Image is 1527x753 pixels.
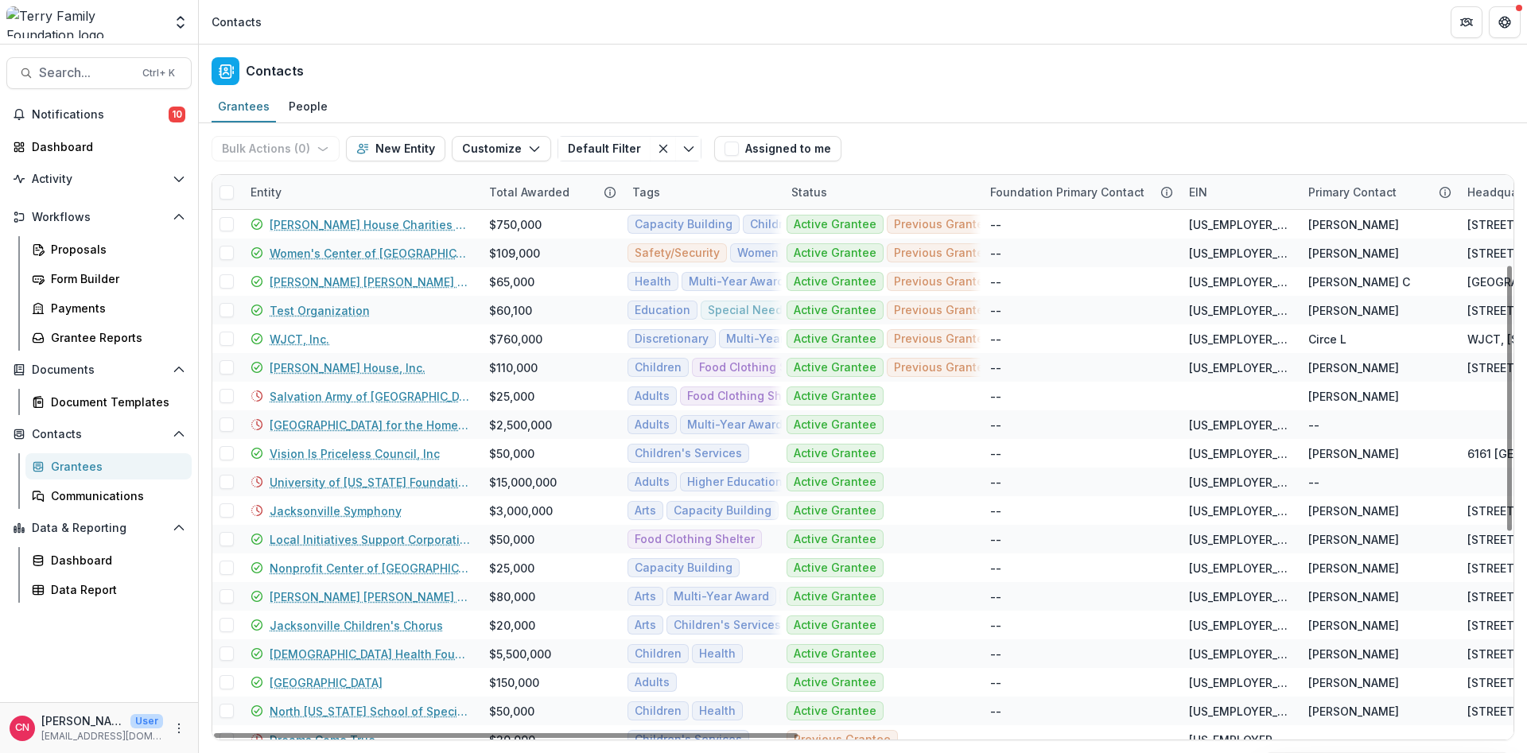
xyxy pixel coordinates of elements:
[1308,302,1399,319] div: [PERSON_NAME]
[635,561,732,575] span: Capacity Building
[794,590,876,604] span: Active Grantee
[699,361,819,375] span: Food Clothing Shelter
[1189,646,1289,662] div: [US_EMPLOYER_IDENTIFICATION_NUMBER]
[270,359,425,376] a: [PERSON_NAME] House, Inc.
[794,447,876,460] span: Active Grantee
[1308,503,1399,519] div: [PERSON_NAME]
[674,504,771,518] span: Capacity Building
[623,184,670,200] div: Tags
[6,204,192,230] button: Open Workflows
[990,474,1001,491] div: --
[6,166,192,192] button: Open Activity
[687,418,783,432] span: Multi-Year Award
[489,560,534,576] div: $25,000
[794,504,876,518] span: Active Grantee
[1189,674,1289,691] div: [US_EMPLOYER_IDENTIFICATION_NUMBER]
[1299,184,1406,200] div: Primary Contact
[282,91,334,122] a: People
[270,302,370,319] a: Test Organization
[241,175,480,209] div: Entity
[32,138,179,155] div: Dashboard
[32,428,166,441] span: Contacts
[794,275,876,289] span: Active Grantee
[130,714,163,728] p: User
[676,136,701,161] button: Toggle menu
[990,588,1001,605] div: --
[794,676,876,689] span: Active Grantee
[6,421,192,447] button: Open Contacts
[51,270,179,287] div: Form Builder
[635,676,670,689] span: Adults
[794,390,876,403] span: Active Grantee
[25,483,192,509] a: Communications
[1189,531,1289,548] div: [US_EMPLOYER_IDENTIFICATION_NUMBER]
[1308,617,1399,634] div: [PERSON_NAME]
[990,274,1001,290] div: --
[489,216,542,233] div: $750,000
[480,175,623,209] div: Total Awarded
[1308,703,1399,720] div: [PERSON_NAME]
[51,329,179,346] div: Grantee Reports
[990,646,1001,662] div: --
[1308,216,1399,233] div: [PERSON_NAME]
[1308,445,1399,462] div: [PERSON_NAME]
[489,646,551,662] div: $5,500,000
[1308,331,1346,347] div: Circe L
[1189,359,1289,376] div: [US_EMPLOYER_IDENTIFICATION_NUMBER]
[41,729,163,743] p: [EMAIL_ADDRESS][DOMAIN_NAME]
[270,703,470,720] a: North [US_STATE] School of Special Education
[32,363,166,377] span: Documents
[1189,617,1289,634] div: [US_EMPLOYER_IDENTIFICATION_NUMBER]
[794,418,876,432] span: Active Grantee
[169,6,192,38] button: Open entity switcher
[782,175,981,209] div: Status
[489,274,534,290] div: $65,000
[6,57,192,89] button: Search...
[990,302,1001,319] div: --
[25,576,192,603] a: Data Report
[651,136,676,161] button: Clear filter
[687,475,783,489] span: Higher Education
[1189,417,1289,433] div: [US_EMPLOYER_IDENTIFICATION_NUMBER]
[635,304,690,317] span: Education
[270,417,470,433] a: [GEOGRAPHIC_DATA] for the Homeless
[15,723,29,733] div: Carol Nieves
[489,331,542,347] div: $760,000
[623,175,782,209] div: Tags
[489,445,534,462] div: $50,000
[1299,175,1458,209] div: Primary Contact
[489,703,534,720] div: $50,000
[1179,184,1217,200] div: EIN
[699,647,736,661] span: Health
[270,646,470,662] a: [DEMOGRAPHIC_DATA] Health Foundation
[51,487,179,504] div: Communications
[1308,560,1399,576] div: [PERSON_NAME]
[635,390,670,403] span: Adults
[635,361,682,375] span: Children
[990,503,1001,519] div: --
[794,475,876,489] span: Active Grantee
[794,361,876,375] span: Active Grantee
[990,560,1001,576] div: --
[51,394,179,410] div: Document Templates
[726,332,822,346] span: Multi-Year Award
[6,6,163,38] img: Terry Family Foundation logo
[25,453,192,479] a: Grantees
[6,134,192,160] a: Dashboard
[270,445,440,462] a: Vision Is Priceless Council, Inc
[990,674,1001,691] div: --
[270,674,383,691] a: [GEOGRAPHIC_DATA]
[489,388,534,405] div: $25,000
[1308,588,1399,605] div: [PERSON_NAME]
[1308,646,1399,662] div: [PERSON_NAME]
[894,218,991,231] span: Previous Grantee
[1189,302,1289,319] div: [US_EMPLOYER_IDENTIFICATION_NUMBER]
[990,359,1001,376] div: --
[990,245,1001,262] div: --
[1489,6,1521,38] button: Get Help
[205,10,268,33] nav: breadcrumb
[990,331,1001,347] div: --
[990,445,1001,462] div: --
